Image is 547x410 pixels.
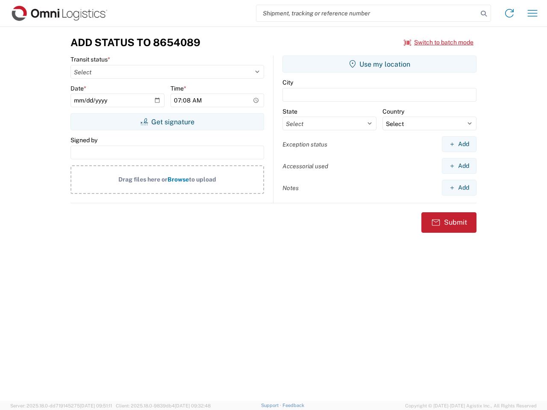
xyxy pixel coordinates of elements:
[282,162,328,170] label: Accessorial used
[168,176,189,183] span: Browse
[421,212,476,233] button: Submit
[118,176,168,183] span: Drag files here or
[175,403,211,408] span: [DATE] 09:32:48
[256,5,478,21] input: Shipment, tracking or reference number
[282,141,327,148] label: Exception status
[282,79,293,86] label: City
[282,403,304,408] a: Feedback
[282,108,297,115] label: State
[382,108,404,115] label: Country
[116,403,211,408] span: Client: 2025.18.0-9839db4
[71,36,200,49] h3: Add Status to 8654089
[405,402,537,410] span: Copyright © [DATE]-[DATE] Agistix Inc., All Rights Reserved
[71,56,110,63] label: Transit status
[71,113,264,130] button: Get signature
[442,158,476,174] button: Add
[261,403,282,408] a: Support
[171,85,186,92] label: Time
[282,184,299,192] label: Notes
[189,176,216,183] span: to upload
[10,403,112,408] span: Server: 2025.18.0-dd719145275
[442,180,476,196] button: Add
[71,85,86,92] label: Date
[282,56,476,73] button: Use my location
[442,136,476,152] button: Add
[80,403,112,408] span: [DATE] 09:51:11
[71,136,97,144] label: Signed by
[404,35,473,50] button: Switch to batch mode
